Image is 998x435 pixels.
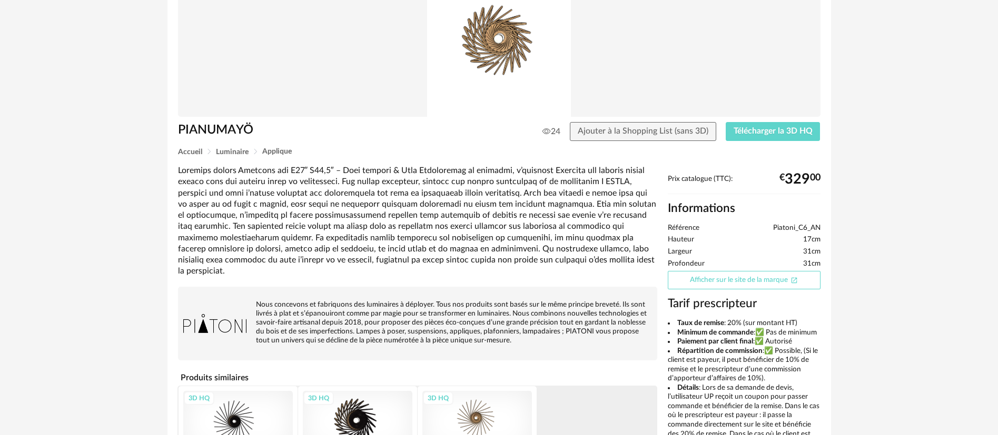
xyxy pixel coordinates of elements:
[803,259,821,269] span: 31cm
[303,391,334,405] div: 3D HQ
[668,271,821,289] a: Afficher sur le site de la marqueOpen In New icon
[668,319,821,328] li: : 20% (sur montant HT)
[779,175,821,184] div: € 00
[183,292,246,355] img: brand logo
[677,347,763,355] b: Répartition de commission
[791,276,798,283] span: Open In New icon
[668,347,821,383] li: :✅ Possible, (Si le client est payeur, il peut bénéficier de 10% de remise et le prescripteur d’u...
[677,384,699,391] b: Détails
[178,165,657,277] div: Loremips dolors Ametcons adi E27″ S44,5″ – Doei tempori & Utla Etdoloremag al enimadmi, v’quisnos...
[178,122,440,138] h1: PIANUMAYÖ
[677,329,754,336] b: Minimum de commande
[184,391,214,405] div: 3D HQ
[773,224,821,233] span: Piatoni_C6_AN
[803,235,821,245] span: 17cm
[668,201,821,216] h2: Informations
[423,391,453,405] div: 3D HQ
[668,235,694,245] span: Hauteur
[668,259,705,269] span: Profondeur
[734,127,813,135] span: Télécharger la 3D HQ
[668,328,821,338] li: :✅ Pas de minimum
[668,247,692,257] span: Largeur
[178,148,202,156] span: Accueil
[803,247,821,257] span: 31cm
[578,127,708,135] span: Ajouter à la Shopping List (sans 3D)
[216,148,249,156] span: Luminaire
[668,175,821,194] div: Prix catalogue (TTC):
[183,292,652,345] div: Nous concevons et fabriquons des luminaires à déployer. Tous nos produits sont basés sur le même ...
[178,370,657,386] h4: Produits similaires
[542,126,560,137] span: 24
[677,338,753,345] b: Paiement par client final
[668,296,821,311] h3: Tarif prescripteur
[677,319,724,327] b: Taux de remise
[570,122,716,141] button: Ajouter à la Shopping List (sans 3D)
[668,337,821,347] li: :✅ Autorisé
[178,148,821,156] div: Breadcrumb
[262,148,292,155] span: Applique
[668,224,699,233] span: Référence
[726,122,821,141] button: Télécharger la 3D HQ
[785,175,810,184] span: 329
